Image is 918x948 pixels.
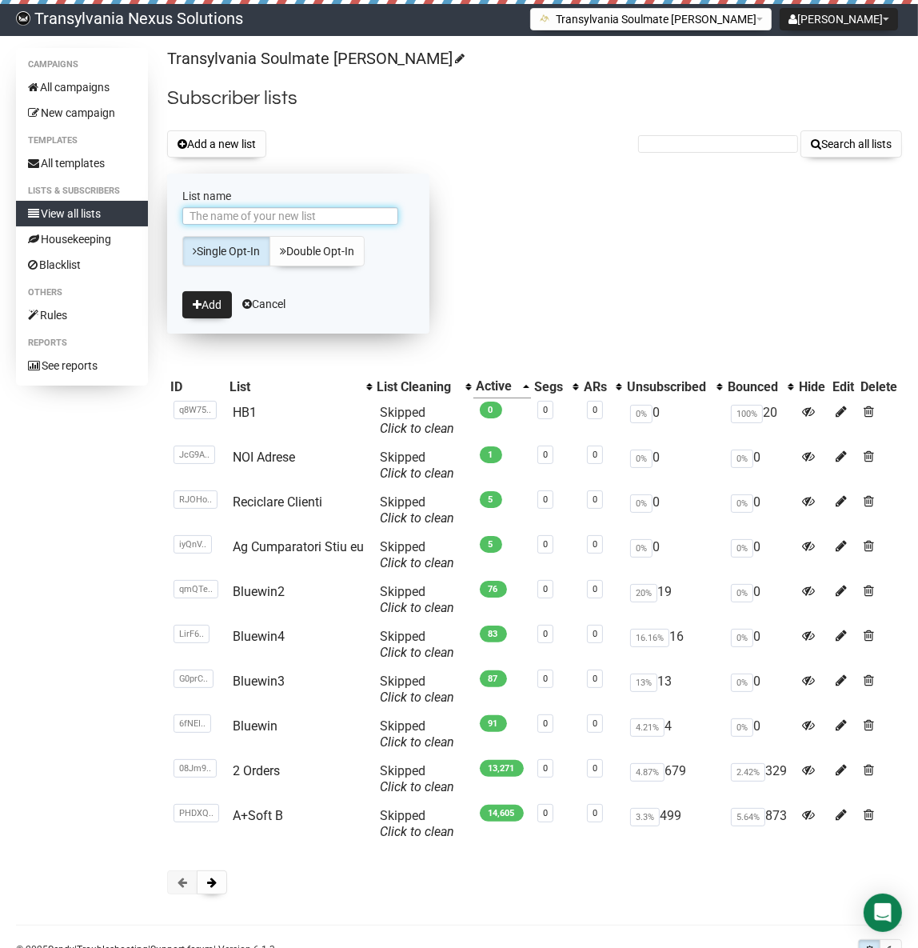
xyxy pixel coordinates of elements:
[530,8,772,30] button: Transylvania Soulmate [PERSON_NAME]
[381,510,455,526] a: Click to clean
[381,405,455,436] span: Skipped
[480,626,507,642] span: 83
[182,207,398,225] input: The name of your new list
[731,763,765,782] span: 2.42%
[593,539,597,550] a: 0
[724,622,796,667] td: 0
[174,804,219,822] span: PHDXQ..
[233,763,280,778] a: 2 Orders
[543,808,548,818] a: 0
[233,808,283,823] a: A+Soft B
[624,375,724,398] th: Unsubscribed: No sort applied, activate to apply an ascending sort
[543,539,548,550] a: 0
[630,405,653,423] span: 0%
[233,584,285,599] a: Bluewin2
[780,8,898,30] button: [PERSON_NAME]
[381,421,455,436] a: Click to clean
[731,674,753,692] span: 0%
[731,808,765,826] span: 5.64%
[624,398,724,443] td: 0
[16,252,148,278] a: Blacklist
[381,494,455,526] span: Skipped
[374,375,473,398] th: List Cleaning: No sort applied, activate to apply an ascending sort
[724,488,796,533] td: 0
[174,759,217,778] span: 08Jm9..
[593,674,597,684] a: 0
[480,670,507,687] span: 87
[182,189,414,203] label: List name
[477,378,516,394] div: Active
[832,379,855,395] div: Edit
[593,405,597,415] a: 0
[731,539,753,558] span: 0%
[16,353,148,378] a: See reports
[724,533,796,578] td: 0
[381,539,455,570] span: Skipped
[731,629,753,647] span: 0%
[543,450,548,460] a: 0
[724,398,796,443] td: 20
[593,763,597,774] a: 0
[731,584,753,602] span: 0%
[630,629,669,647] span: 16.16%
[799,379,826,395] div: Hide
[381,674,455,705] span: Skipped
[480,402,502,418] span: 0
[581,375,624,398] th: ARs: No sort applied, activate to apply an ascending sort
[16,283,148,302] li: Others
[584,379,608,395] div: ARs
[731,494,753,513] span: 0%
[16,302,148,328] a: Rules
[381,718,455,750] span: Skipped
[381,824,455,839] a: Click to clean
[233,629,285,644] a: Bluewin4
[480,536,502,553] span: 5
[534,379,564,395] div: Segs
[16,201,148,226] a: View all lists
[624,578,724,622] td: 19
[233,405,257,420] a: HB1
[182,236,270,266] a: Single Opt-In
[381,763,455,794] span: Skipped
[724,578,796,622] td: 0
[627,379,708,395] div: Unsubscribed
[829,375,858,398] th: Edit: No sort applied, sorting is disabled
[724,667,796,712] td: 0
[630,450,653,468] span: 0%
[630,539,653,558] span: 0%
[167,49,463,68] a: Transylvania Soulmate [PERSON_NAME]
[16,100,148,126] a: New campaign
[480,760,524,777] span: 13,271
[381,600,455,615] a: Click to clean
[381,450,455,481] span: Skipped
[16,11,30,26] img: 586cc6b7d8bc403f0c61b981d947c989
[381,645,455,660] a: Click to clean
[174,401,217,419] span: q8W75..
[16,150,148,176] a: All templates
[167,130,266,158] button: Add a new list
[630,808,660,826] span: 3.3%
[174,535,212,554] span: iyQnV..
[381,734,455,750] a: Click to clean
[16,131,148,150] li: Templates
[174,714,211,733] span: 6fNEI..
[630,763,665,782] span: 4.87%
[624,757,724,802] td: 679
[593,718,597,729] a: 0
[174,625,210,643] span: LirF6..
[593,808,597,818] a: 0
[624,622,724,667] td: 16
[624,802,724,846] td: 499
[731,718,753,737] span: 0%
[624,488,724,533] td: 0
[233,494,322,510] a: Reciclare Clienti
[381,779,455,794] a: Click to clean
[630,584,657,602] span: 20%
[480,805,524,822] span: 14,605
[16,226,148,252] a: Housekeeping
[800,130,902,158] button: Search all lists
[593,629,597,639] a: 0
[381,690,455,705] a: Click to clean
[16,74,148,100] a: All campaigns
[229,379,357,395] div: List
